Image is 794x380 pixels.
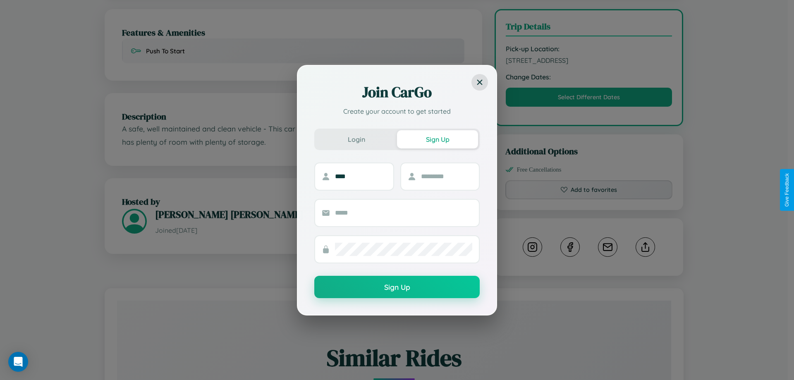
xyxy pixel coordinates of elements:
[8,352,28,372] div: Open Intercom Messenger
[397,130,478,148] button: Sign Up
[784,173,790,207] div: Give Feedback
[314,106,480,116] p: Create your account to get started
[314,276,480,298] button: Sign Up
[316,130,397,148] button: Login
[314,82,480,102] h2: Join CarGo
